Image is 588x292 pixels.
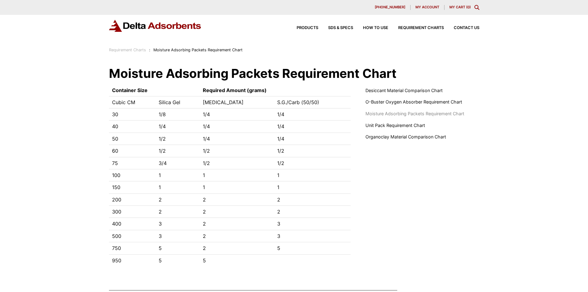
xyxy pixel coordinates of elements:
[109,96,156,108] td: Cubic CM
[156,121,200,133] td: 1/4
[353,26,388,30] a: How to Use
[287,26,318,30] a: Products
[274,218,351,230] td: 3
[156,206,200,218] td: 2
[328,26,353,30] span: SDS & SPECS
[375,6,405,9] span: [PHONE_NUMBER]
[109,145,156,157] td: 60
[109,121,156,133] td: 40
[411,5,444,10] a: My account
[200,254,274,266] td: 5
[156,169,200,181] td: 1
[149,48,150,52] span: :
[156,218,200,230] td: 3
[274,121,351,133] td: 1/4
[200,85,351,96] th: Required Amount (grams)
[274,193,351,205] td: 2
[318,26,353,30] a: SDS & SPECS
[200,242,274,254] td: 2
[153,48,243,52] span: Moisture Adsorbing Packets Requirement Chart
[109,193,156,205] td: 200
[467,5,469,9] span: 0
[109,181,156,193] td: 150
[474,5,479,10] div: Toggle Modal Content
[109,206,156,218] td: 300
[156,133,200,145] td: 1/2
[109,157,156,169] td: 75
[109,48,146,52] a: Requirement Charts
[200,193,274,205] td: 2
[156,108,200,120] td: 1/8
[156,96,200,108] td: Silica Gel
[274,181,351,193] td: 1
[274,206,351,218] td: 2
[200,96,274,108] td: [MEDICAL_DATA]
[274,169,351,181] td: 1
[109,85,200,96] th: Container Size
[297,26,318,30] span: Products
[388,26,444,30] a: Requirement Charts
[109,254,156,266] td: 950
[274,230,351,242] td: 3
[444,26,479,30] a: Contact Us
[449,5,471,9] a: My Cart (0)
[200,121,274,133] td: 1/4
[200,230,274,242] td: 2
[398,26,444,30] span: Requirement Charts
[274,96,351,108] td: S.G./Carb (50/50)
[365,87,443,94] a: Desiccant Material Comparison Chart
[274,108,351,120] td: 1/4
[274,133,351,145] td: 1/4
[200,133,274,145] td: 1/4
[156,157,200,169] td: 3/4
[200,206,274,218] td: 2
[156,254,200,266] td: 5
[274,145,351,157] td: 1/2
[200,157,274,169] td: 1/2
[454,26,479,30] span: Contact Us
[109,108,156,120] td: 30
[365,122,425,129] a: Unit Pack Requirement Chart
[200,169,274,181] td: 1
[156,181,200,193] td: 1
[109,20,202,32] img: Delta Adsorbents
[274,242,351,254] td: 5
[200,108,274,120] td: 1/4
[156,193,200,205] td: 2
[156,145,200,157] td: 1/2
[109,218,156,230] td: 400
[363,26,388,30] span: How to Use
[109,230,156,242] td: 500
[200,181,274,193] td: 1
[109,242,156,254] td: 750
[156,242,200,254] td: 5
[109,133,156,145] td: 50
[156,230,200,242] td: 3
[370,5,411,10] a: [PHONE_NUMBER]
[109,169,156,181] td: 100
[200,218,274,230] td: 2
[200,145,274,157] td: 1/2
[109,67,479,80] h1: Moisture Adsorbing Packets Requirement Chart
[365,110,464,117] a: Moisture Adsorbing Packets Requirement Chart
[274,157,351,169] td: 1/2
[365,133,446,140] a: Organoclay Material Comparison Chart
[415,6,439,9] span: My account
[365,99,462,105] a: O-Buster Oxygen Absorber Requirement Chart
